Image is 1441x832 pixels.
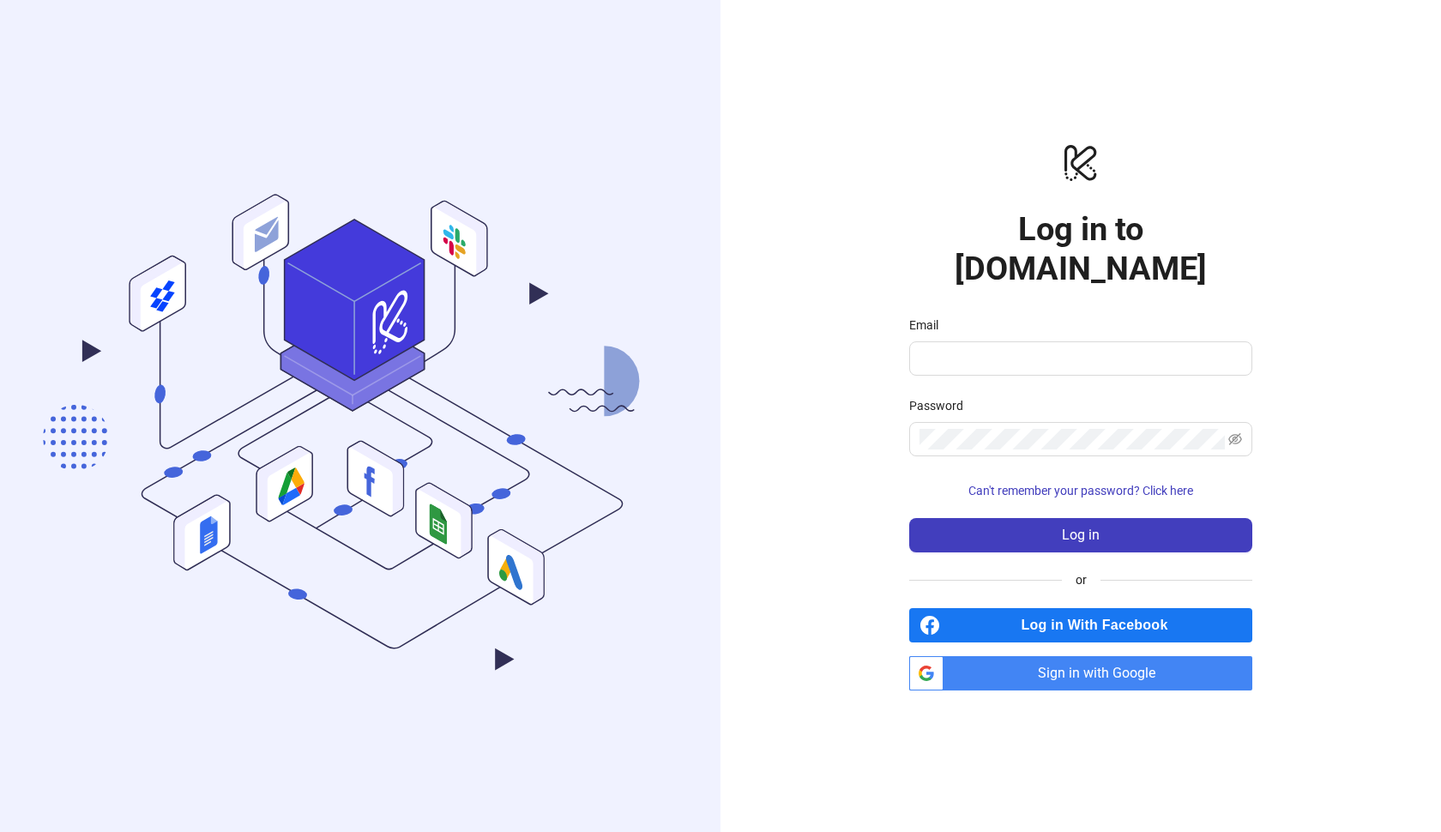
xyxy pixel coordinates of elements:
a: Sign in with Google [909,656,1252,690]
input: Email [919,348,1239,369]
label: Password [909,396,974,415]
span: Sign in with Google [950,656,1252,690]
a: Can't remember your password? Click here [909,484,1252,497]
span: eye-invisible [1228,432,1242,446]
span: Can't remember your password? Click here [968,484,1193,497]
span: Log in [1062,528,1100,543]
a: Log in With Facebook [909,608,1252,642]
span: or [1062,570,1100,589]
button: Log in [909,518,1252,552]
input: Password [919,429,1225,449]
button: Can't remember your password? Click here [909,477,1252,504]
h1: Log in to [DOMAIN_NAME] [909,210,1252,289]
span: Log in With Facebook [947,608,1252,642]
label: Email [909,316,950,335]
